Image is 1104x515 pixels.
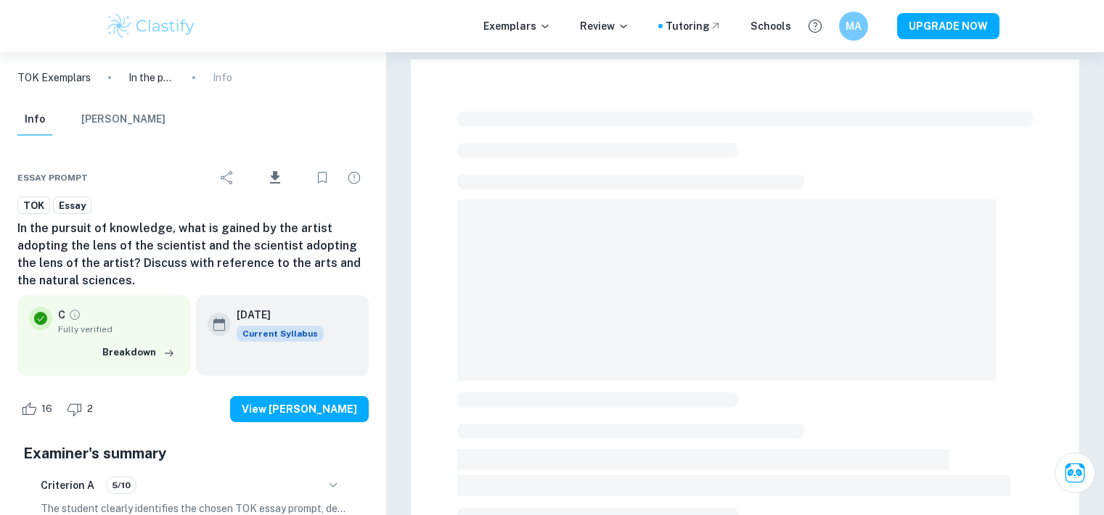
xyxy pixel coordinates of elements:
[666,18,721,34] a: Tutoring
[237,326,324,342] div: This exemplar is based on the current syllabus. Feel free to refer to it for inspiration/ideas wh...
[580,18,629,34] p: Review
[237,307,312,323] h6: [DATE]
[839,12,868,41] button: MA
[845,18,862,34] h6: MA
[23,442,363,464] h5: Examiner's summary
[213,163,242,192] div: Share
[1055,453,1095,493] button: Ask Clai
[128,70,175,86] p: In the pursuit of knowledge, what is gained by the artist adopting the lens of the scientist and ...
[17,104,52,136] button: Info
[99,342,179,363] button: Breakdown
[33,402,60,416] span: 16
[483,18,551,34] p: Exemplars
[237,326,324,342] span: Current Syllabus
[107,479,136,492] span: 5/10
[17,70,91,86] a: TOK Exemplars
[58,307,65,323] p: C
[18,199,49,213] span: TOK
[41,477,94,493] h6: Criterion A
[17,220,369,289] h6: In the pursuit of knowledge, what is gained by the artist adopting the lens of the scientist and ...
[230,396,369,422] button: View [PERSON_NAME]
[81,104,165,136] button: [PERSON_NAME]
[54,199,91,213] span: Essay
[245,159,305,197] div: Download
[68,308,81,321] a: Grade fully verified
[803,14,827,38] button: Help and Feedback
[105,12,197,41] img: Clastify logo
[213,70,232,86] p: Info
[17,171,88,184] span: Essay prompt
[17,397,60,421] div: Like
[63,397,101,421] div: Dislike
[79,402,101,416] span: 2
[751,18,791,34] a: Schools
[58,323,179,336] span: Fully verified
[897,13,999,39] button: UPGRADE NOW
[340,163,369,192] div: Report issue
[308,163,337,192] div: Bookmark
[53,197,91,215] a: Essay
[17,197,50,215] a: TOK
